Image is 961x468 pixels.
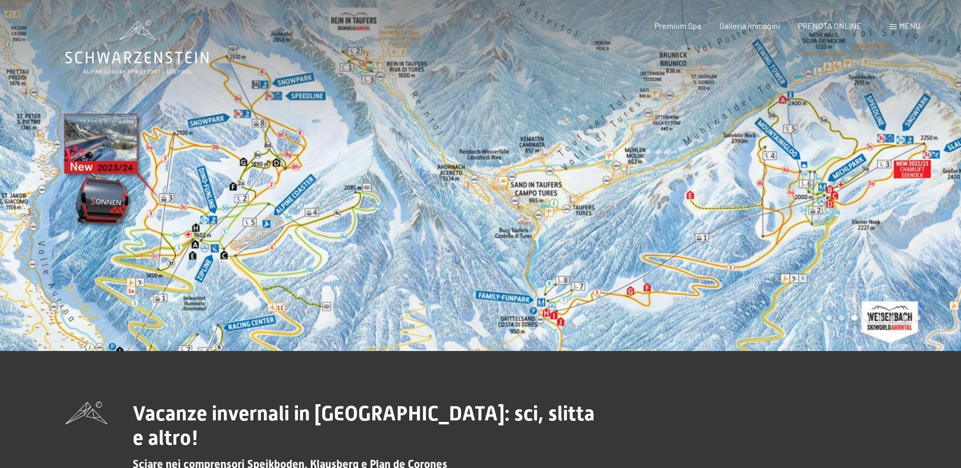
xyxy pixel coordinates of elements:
div: Carousel Page 6 [890,315,895,321]
a: PRENOTA ONLINE [798,21,862,30]
a: Premium Spa [655,21,701,30]
div: Carousel Page 8 [915,315,920,321]
div: Carousel Page 7 [902,315,908,321]
span: Menu [899,21,920,30]
div: Carousel Page 1 [826,315,832,321]
div: Carousel Page 3 (Current Slide) [852,315,857,321]
a: Galleria immagini [719,21,780,30]
div: Carousel Page 4 [864,315,870,321]
div: Carousel Page 5 [877,315,882,321]
span: Vacanze invernali in [GEOGRAPHIC_DATA]: sci, slitta e altro! [133,402,595,450]
div: Carousel Page 2 [839,315,844,321]
div: Carousel Pagination [823,315,920,321]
